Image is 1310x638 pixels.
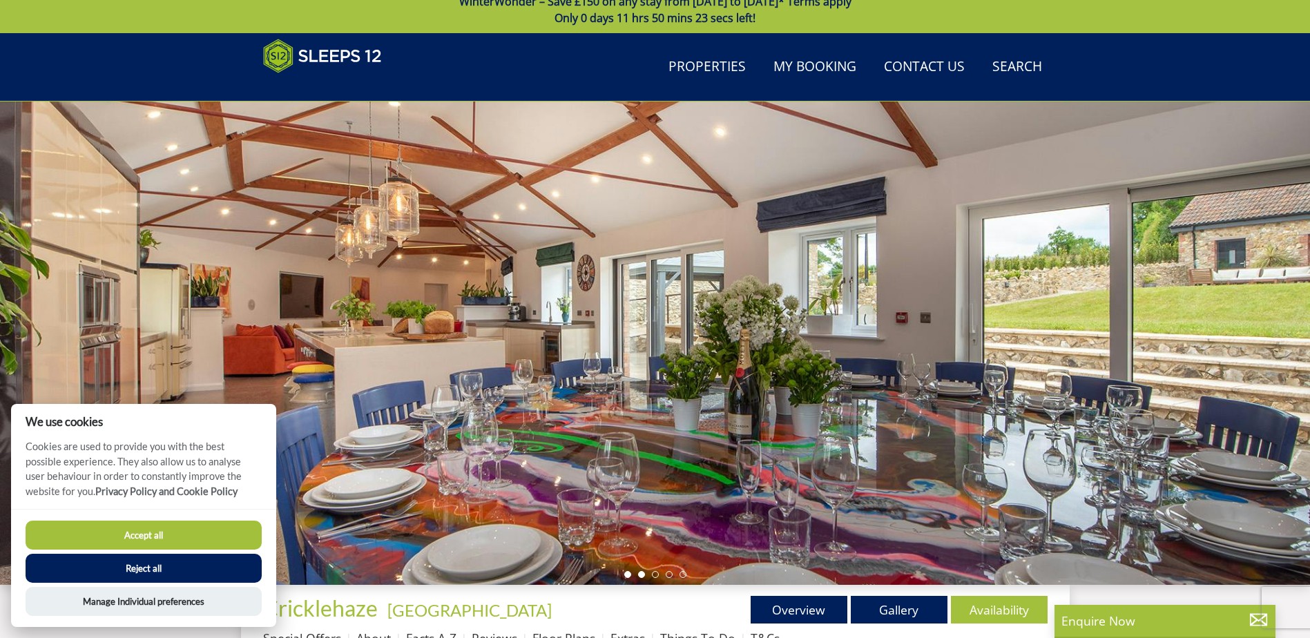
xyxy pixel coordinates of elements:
[26,521,262,550] button: Accept all
[663,52,751,83] a: Properties
[987,52,1048,83] a: Search
[95,485,238,497] a: Privacy Policy and Cookie Policy
[382,600,552,620] span: -
[263,594,382,621] a: Cricklehaze
[387,600,552,620] a: [GEOGRAPHIC_DATA]
[951,596,1048,623] a: Availability
[263,594,378,621] span: Cricklehaze
[26,587,262,616] button: Manage Individual preferences
[751,596,847,623] a: Overview
[555,10,755,26] span: Only 0 days 11 hrs 50 mins 23 secs left!
[1061,612,1269,630] p: Enquire Now
[26,554,262,583] button: Reject all
[878,52,970,83] a: Contact Us
[11,439,276,509] p: Cookies are used to provide you with the best possible experience. They also allow us to analyse ...
[851,596,947,623] a: Gallery
[768,52,862,83] a: My Booking
[263,39,382,73] img: Sleeps 12
[256,81,401,93] iframe: Customer reviews powered by Trustpilot
[11,415,276,428] h2: We use cookies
